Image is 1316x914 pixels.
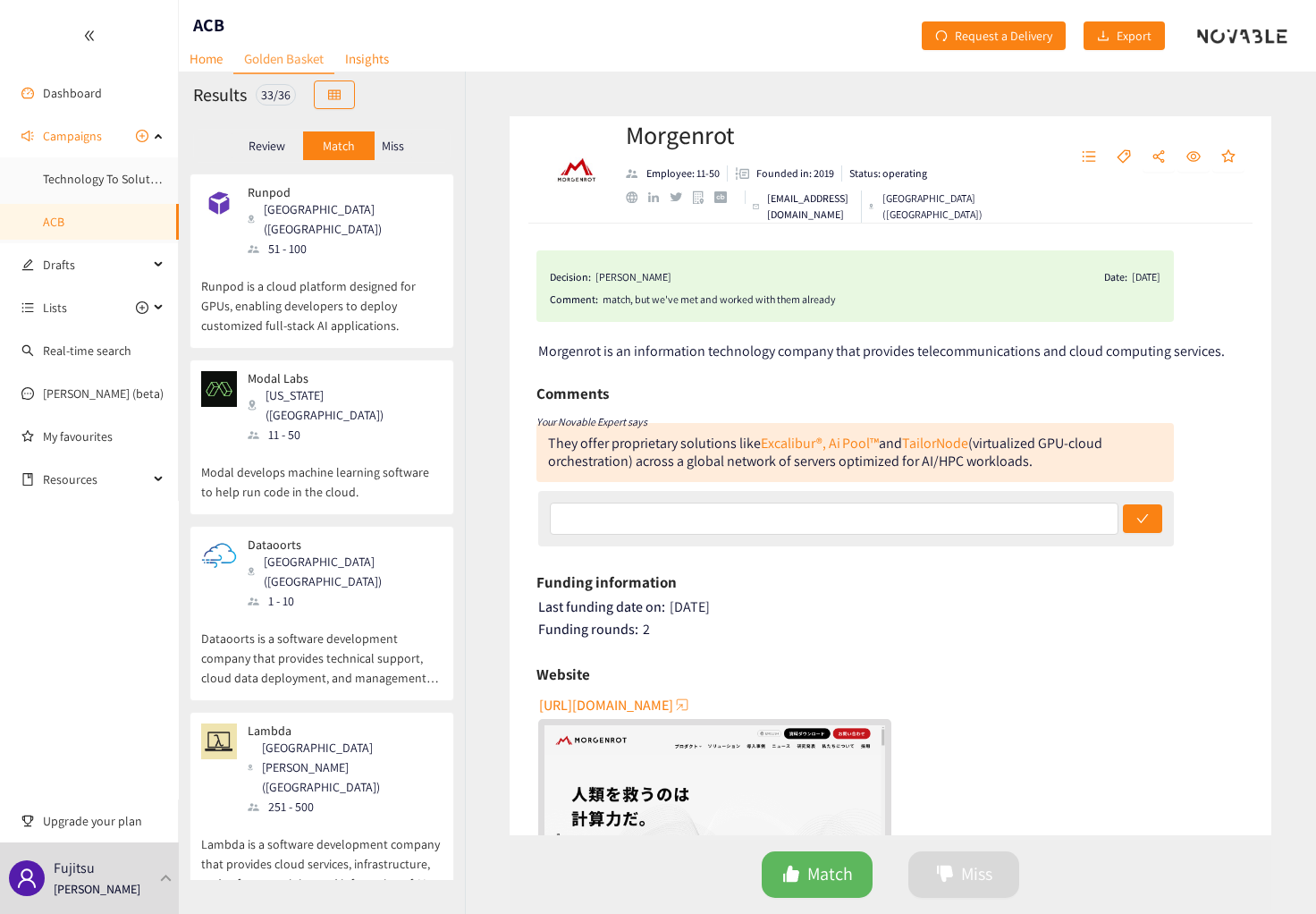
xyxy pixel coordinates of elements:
[248,738,441,797] div: [GEOGRAPHIC_DATA][PERSON_NAME] ([GEOGRAPHIC_DATA])
[1073,143,1105,172] button: unordered-list
[922,21,1066,50] button: redoRequest a Delivery
[201,724,237,759] img: Snapshot of the company's website
[908,851,1019,898] button: dislikeMiss
[955,26,1052,46] span: Request a Delivery
[323,139,355,153] p: Match
[761,434,879,453] a: Excalibur®, Ai Pool™
[603,291,1160,309] div: match, but we've met and worked with them already
[935,30,948,44] span: redo
[201,258,443,335] p: Runpod is a cloud platform designed for GPUs, enabling developers to deploy customized full-stack...
[756,165,834,182] p: Founded in: 2019
[762,851,873,898] button: likeMatch
[248,591,441,611] div: 1 - 10
[201,611,443,688] p: Dataoorts is a software development company that provides technical support, cloud data deploymen...
[1212,143,1244,172] button: star
[21,301,34,314] span: unordered-list
[1117,149,1131,165] span: tag
[538,342,1225,360] span: Morgenrot is an information technology company that provides telecommunications and cloud computi...
[1143,143,1175,172] button: share-alt
[248,724,430,738] p: Lambda
[54,857,95,879] p: Fujitsu
[21,130,34,142] span: sound
[314,80,355,109] button: table
[201,185,237,221] img: Snapshot of the company's website
[16,867,38,889] span: user
[201,371,237,407] img: Snapshot of the company's website
[21,815,34,827] span: trophy
[1108,143,1140,172] button: tag
[626,117,958,153] h2: Morgenrot
[538,620,638,639] span: Funding rounds:
[646,165,720,182] p: Employee: 11-50
[43,85,102,101] a: Dashboard
[136,301,148,314] span: plus-circle
[728,165,842,182] li: Founded in year
[193,82,247,107] h2: Results
[21,473,34,486] span: book
[961,860,992,888] span: Miss
[670,192,692,201] a: twitter
[541,134,612,206] img: Company Logo
[83,30,96,42] span: double-left
[248,797,441,817] div: 251 - 500
[249,139,285,153] p: Review
[539,690,691,719] button: [URL][DOMAIN_NAME]
[936,865,954,885] span: dislike
[595,268,671,286] div: [PERSON_NAME]
[1097,30,1109,44] span: download
[782,865,800,885] span: like
[248,425,441,444] div: 11 - 50
[538,598,1245,616] div: [DATE]
[248,371,430,385] p: Modal Labs
[179,45,233,72] a: Home
[1104,268,1127,286] span: Date:
[538,621,1245,639] div: 2
[842,165,927,182] li: Status
[21,258,34,271] span: edit
[626,165,728,182] li: Employees
[54,879,140,899] p: [PERSON_NAME]
[714,191,737,203] a: crunchbase
[1123,504,1162,533] button: check
[550,268,591,286] span: Decision:
[1136,512,1149,527] span: check
[626,191,648,203] a: website
[193,13,224,38] h1: ACB
[43,419,164,454] a: My favourites
[43,461,148,497] span: Resources
[536,380,609,407] h6: Comments
[43,214,64,230] a: ACB
[767,190,854,223] p: [EMAIL_ADDRESS][DOMAIN_NAME]
[550,291,598,309] span: Comment:
[256,84,296,106] div: 33 / 36
[43,171,318,187] a: Technology To Solution-Delivery-Partner Companies
[648,192,670,203] a: linkedin
[233,45,334,74] a: Golden Basket
[248,239,441,258] div: 51 - 100
[201,537,237,573] img: Snapshot of the company's website
[538,597,665,616] span: Last funding date on:
[869,190,987,223] div: [GEOGRAPHIC_DATA] ([GEOGRAPHIC_DATA])
[536,569,677,596] h6: Funding information
[43,803,164,839] span: Upgrade your plan
[334,45,400,72] a: Insights
[136,130,148,142] span: plus-circle
[201,444,443,502] p: Modal develops machine learning software to help run code in the cloud.
[536,415,647,428] i: Your Novable Expert says
[328,89,341,103] span: table
[693,190,715,204] a: google maps
[248,385,441,425] div: [US_STATE] ([GEOGRAPHIC_DATA])
[548,434,1102,470] div: They offer proprietary solutions like and (virtualized GPU-cloud orchestration) across a global n...
[201,817,443,893] p: Lambda is a software development company that provides cloud services, infrastructure, and softwa...
[1186,149,1201,165] span: eye
[807,860,853,888] span: Match
[248,537,430,552] p: Dataoorts
[1227,828,1316,914] iframe: Chat Widget
[43,118,102,154] span: Campaigns
[1177,143,1210,172] button: eye
[43,343,131,359] a: Real-time search
[1084,21,1165,50] button: downloadExport
[43,290,67,326] span: Lists
[43,247,148,283] span: Drafts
